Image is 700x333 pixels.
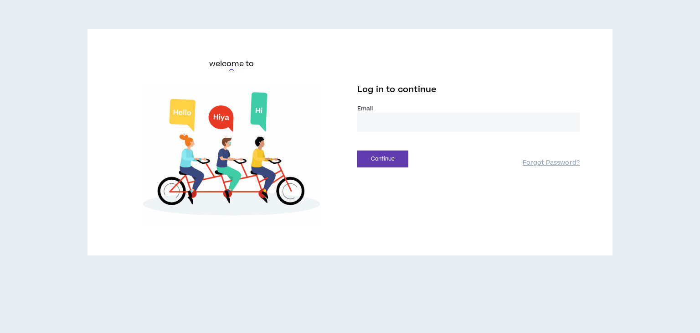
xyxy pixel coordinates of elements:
[357,84,437,95] span: Log in to continue
[209,58,254,69] h6: welcome to
[357,104,580,113] label: Email
[523,159,580,167] a: Forgot Password?
[120,85,343,226] img: Welcome to Wripple
[357,151,408,167] button: Continue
